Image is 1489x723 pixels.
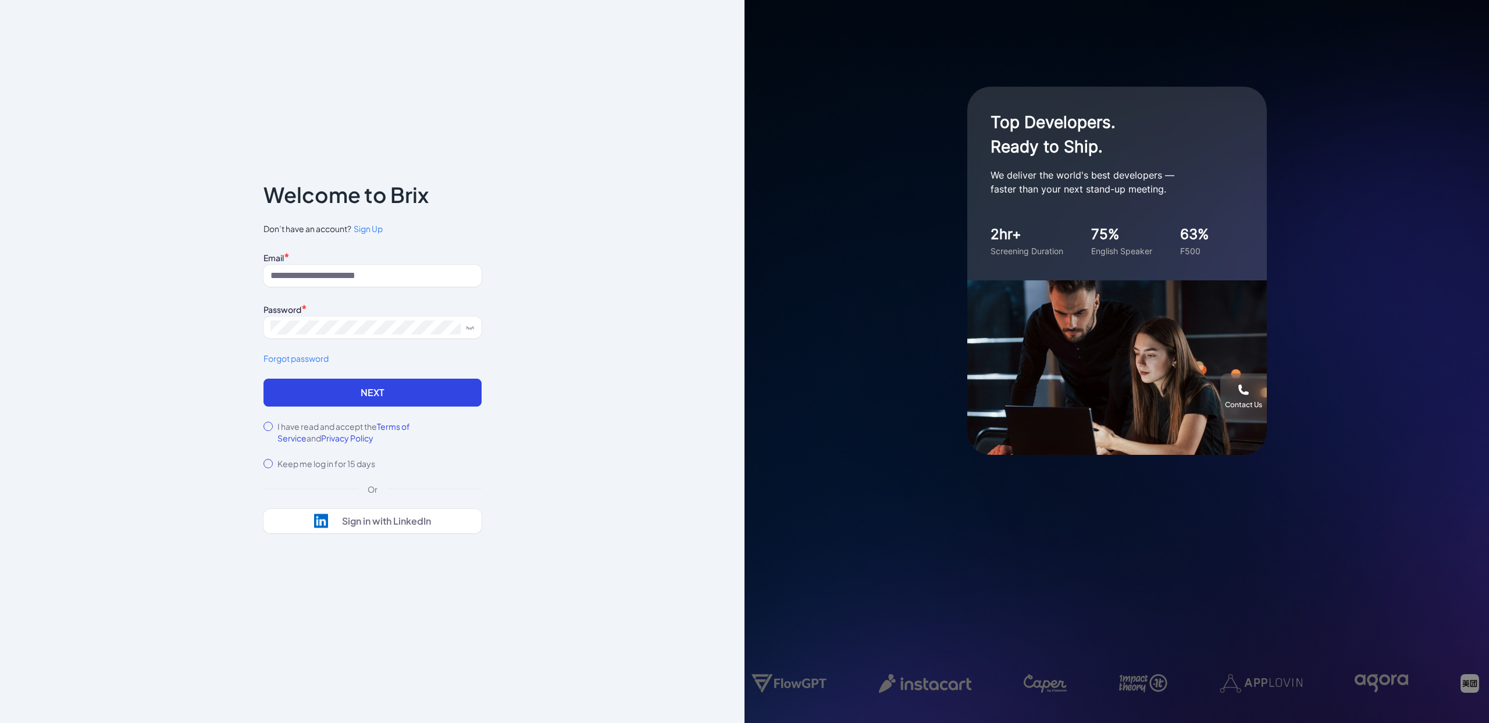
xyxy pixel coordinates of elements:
[354,223,383,234] span: Sign Up
[263,379,482,407] button: Next
[358,483,387,495] div: Or
[1225,400,1262,409] div: Contact Us
[277,458,375,469] label: Keep me log in for 15 days
[1091,245,1152,257] div: English Speaker
[1180,245,1209,257] div: F500
[1220,373,1267,420] button: Contact Us
[263,252,284,263] label: Email
[991,245,1063,257] div: Screening Duration
[263,352,482,365] a: Forgot password
[991,168,1223,196] p: We deliver the world's best developers — faster than your next stand-up meeting.
[1091,224,1152,245] div: 75%
[263,304,301,315] label: Password
[351,223,383,235] a: Sign Up
[1180,224,1209,245] div: 63%
[991,110,1223,159] h1: Top Developers. Ready to Ship.
[263,509,482,533] button: Sign in with LinkedIn
[277,421,410,443] span: Terms of Service
[263,186,429,204] p: Welcome to Brix
[321,433,373,443] span: Privacy Policy
[263,223,482,235] span: Don’t have an account?
[277,421,482,444] label: I have read and accept the and
[342,515,431,527] div: Sign in with LinkedIn
[991,224,1063,245] div: 2hr+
